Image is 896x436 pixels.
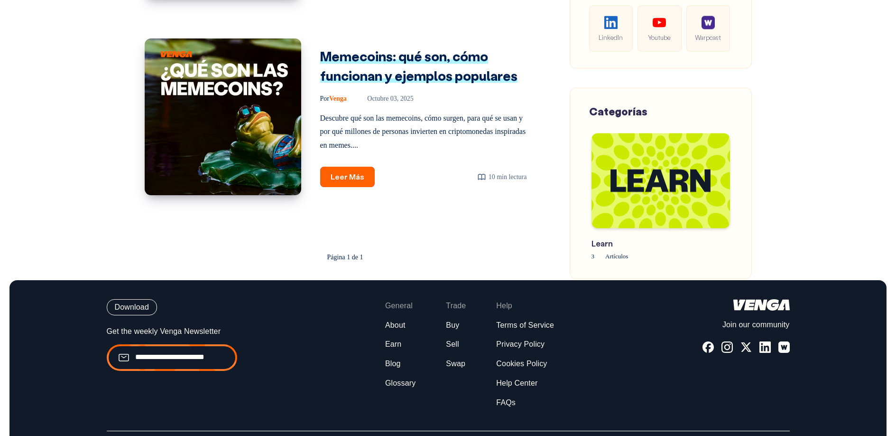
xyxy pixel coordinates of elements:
[702,16,715,29] img: social-warpcast.e8a23a7ed3178af0345123c41633f860.png
[385,340,401,350] a: Earn
[446,321,459,331] a: Buy
[496,359,547,369] a: Cookies Policy
[446,340,459,350] a: Sell
[385,321,406,331] a: About
[107,299,157,315] button: Download
[107,327,237,337] p: Get the weekly Venga Newsletter
[496,321,554,331] a: Terms of Service
[320,249,370,266] span: Página 1 de 1
[702,320,790,330] p: Join our community
[645,32,674,43] span: Youtube
[446,301,466,311] span: Trade
[733,299,790,311] img: logo-white.44ec9dbf8c34425cc70677c5f5c19bda.svg
[354,95,414,102] time: octubre 03, 2025
[597,32,625,43] span: LinkedIn
[591,133,730,228] img: Blog-Tag-Cover---Learn.png
[320,95,349,102] a: PorVenga
[385,359,401,369] a: Blog
[477,171,527,183] div: 10 min lectura
[637,5,681,51] a: Youtube
[320,167,375,187] a: Leer Más
[385,379,416,389] a: Glossary
[496,398,516,408] a: FAQs
[446,359,465,369] a: Swap
[686,5,730,51] a: Warpcast
[589,104,647,118] span: Categorías
[145,38,301,195] img: Imagen de: Memecoins: qué son, cómo funcionan y ejemplos populares
[385,301,413,311] span: General
[589,5,633,51] a: LinkedIn
[320,47,517,84] a: Memecoins: qué son, cómo funcionan y ejemplos populares
[320,95,329,102] span: Por
[591,238,679,250] span: Learn
[604,16,618,29] img: social-linkedin.be646fe421ccab3a2ad91cb58bdc9694.svg
[320,95,347,102] span: Venga
[496,301,512,311] span: Help
[496,379,537,389] a: Help Center
[118,352,129,363] img: email.99ba089774f55247b4fc38e1d8603778.svg
[496,340,545,350] a: Privacy Policy
[694,32,722,43] span: Warpcast
[320,112,527,152] p: Descubre qué son las memecoins, cómo surgen, para qué se usan y por qué millones de personas invi...
[653,16,666,29] img: social-youtube.99db9aba05279f803f3e7a4a838dfb6c.svg
[591,251,679,262] span: 3 Artículos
